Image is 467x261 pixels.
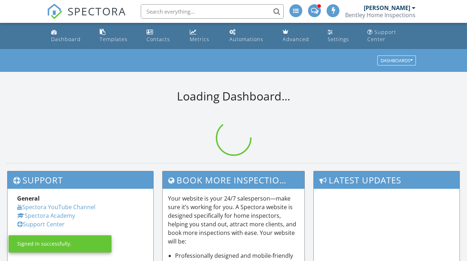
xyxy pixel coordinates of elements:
p: Your website is your 24/7 salesperson—make sure it’s working for you. A Spectora website is desig... [168,194,299,246]
span: SPECTORA [68,4,126,19]
div: Support Center [367,29,396,43]
a: Metrics [187,26,220,46]
div: Bentley Home Inspections [345,11,416,19]
div: Templates [100,36,128,43]
div: Automations [229,36,263,43]
h3: Latest Updates [314,171,459,189]
li: Professionally designed and mobile-friendly [175,251,299,260]
strong: General [17,194,40,202]
h3: Book More Inspections [163,171,304,189]
input: Search everything... [141,4,284,19]
a: Spectora Academy [17,212,75,220]
div: Advanced [283,36,309,43]
a: Spectora YouTube Channel [17,203,95,211]
a: SPECTORA [47,10,126,25]
div: Settings [328,36,349,43]
button: Dashboards [377,56,416,66]
div: Signed in successfully. [17,240,71,247]
h3: Support [8,171,153,189]
div: Metrics [190,36,209,43]
a: Automations (Advanced) [227,26,274,46]
a: Templates [97,26,138,46]
div: Dashboards [381,58,413,63]
a: Contacts [144,26,181,46]
div: Dashboard [51,36,81,43]
img: The Best Home Inspection Software - Spectora [47,4,63,19]
a: Dashboard [48,26,91,46]
a: Settings [325,26,359,46]
a: Advanced [280,26,319,46]
a: Support Center [364,26,419,46]
a: Support Center [17,220,65,228]
div: Contacts [146,36,170,43]
div: [PERSON_NAME] [364,4,410,11]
